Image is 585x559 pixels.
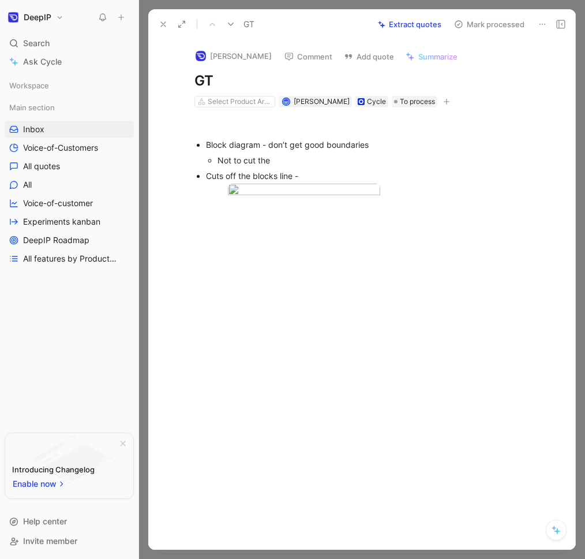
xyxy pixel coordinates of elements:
[5,195,134,212] a: Voice-of-customer
[5,9,66,25] button: DeepIPDeepIP
[206,170,554,182] div: Cuts off the blocks line -
[7,12,19,23] img: DeepIP
[13,477,58,491] span: Enable now
[367,96,386,107] div: Cycle
[9,80,49,91] span: Workspace
[400,96,435,107] span: To process
[190,47,277,65] button: logo[PERSON_NAME]
[339,49,399,65] button: Add quote
[23,536,77,546] span: Invite member
[23,234,89,246] span: DeepIP Roadmap
[23,516,67,526] span: Help center
[23,142,98,154] span: Voice-of-Customers
[5,513,134,530] div: Help center
[23,124,44,135] span: Inbox
[283,99,289,105] img: avatar
[5,213,134,230] a: Experiments kanban
[9,102,55,113] span: Main section
[373,16,447,32] button: Extract quotes
[400,49,463,65] button: Summarize
[194,72,554,90] h1: GT
[206,139,554,151] div: Block diagram - don’t get good boundaries
[23,36,50,50] span: Search
[23,197,93,209] span: Voice-of-customer
[24,12,51,23] h1: DeepIP
[5,121,134,138] a: Inbox
[5,53,134,70] a: Ask Cycle
[279,49,337,65] button: Comment
[5,99,134,267] div: Main sectionInboxVoice-of-CustomersAll quotesAllVoice-of-customerExperiments kanbanDeepIP Roadmap...
[418,51,457,62] span: Summarize
[208,96,272,107] div: Select Product Areas
[392,96,437,107] div: To process
[294,97,350,106] span: [PERSON_NAME]
[23,216,100,228] span: Experiments kanban
[12,463,95,476] div: Introducing Changelog
[5,77,134,94] div: Workspace
[5,158,134,175] a: All quotes
[217,154,554,166] div: Not to cut the
[5,250,134,267] a: All features by Product area
[228,184,380,199] img: Capture d’écran 2025-08-26 à 17.14.26.png
[5,532,134,550] div: Invite member
[23,179,32,191] span: All
[5,232,134,249] a: DeepIP Roadmap
[23,55,62,69] span: Ask Cycle
[195,50,207,62] img: logo
[15,433,123,492] img: bg-BLZuj68n.svg
[12,476,66,491] button: Enable now
[5,35,134,52] div: Search
[23,253,119,264] span: All features by Product area
[449,16,530,32] button: Mark processed
[5,176,134,193] a: All
[243,17,254,31] span: GT
[5,139,134,156] a: Voice-of-Customers
[5,99,134,116] div: Main section
[23,161,60,172] span: All quotes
